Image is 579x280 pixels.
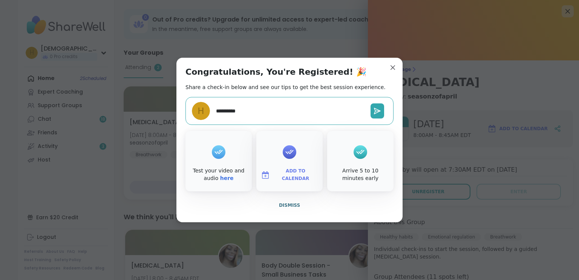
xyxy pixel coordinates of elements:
[329,167,392,182] div: Arrive 5 to 10 minutes early
[185,83,386,91] h2: Share a check-in below and see our tips to get the best session experience.
[258,167,321,183] button: Add to Calendar
[187,167,250,182] div: Test your video and audio
[185,67,366,77] h1: Congratulations, You're Registered! 🎉
[185,197,394,213] button: Dismiss
[273,168,318,182] span: Add to Calendar
[198,105,204,118] span: h
[279,203,300,208] span: Dismiss
[261,171,270,180] img: ShareWell Logomark
[220,175,234,181] a: here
